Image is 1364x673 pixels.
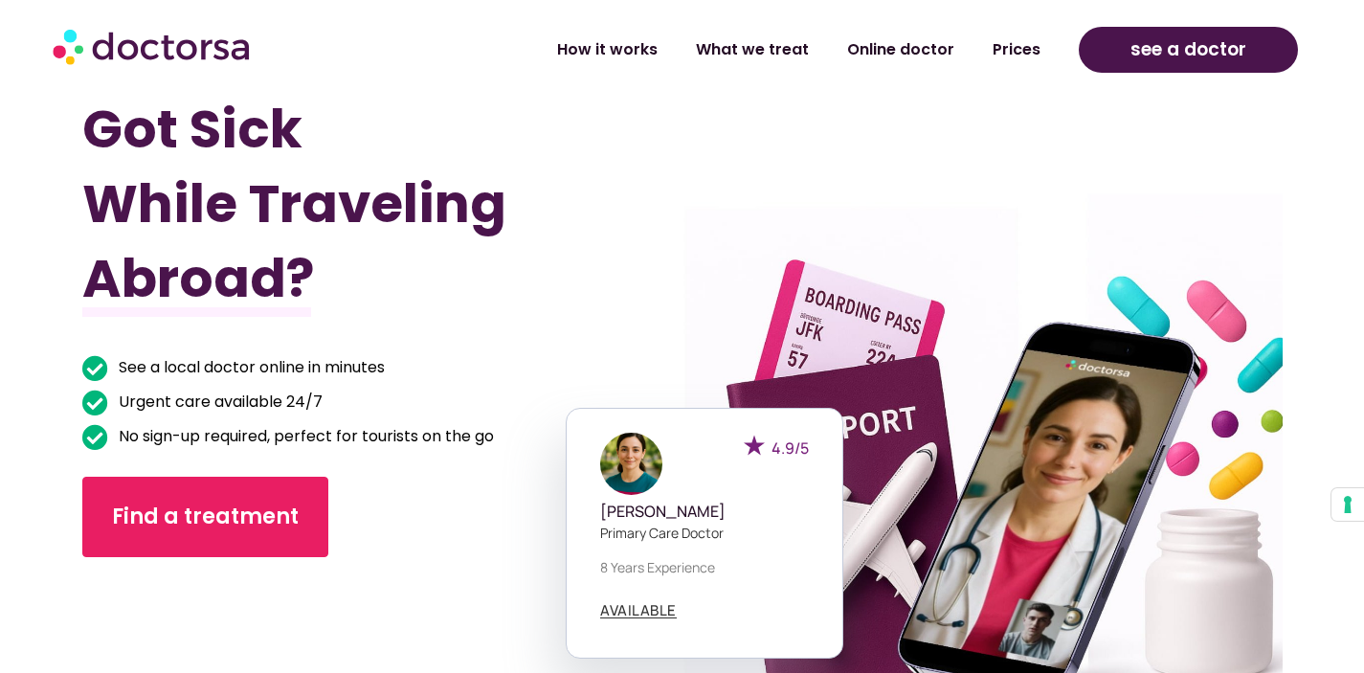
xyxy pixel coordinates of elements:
a: AVAILABLE [600,603,677,618]
span: see a doctor [1130,34,1246,65]
a: Online doctor [828,28,973,72]
a: What we treat [677,28,828,72]
span: Find a treatment [112,502,299,532]
h1: Got Sick While Traveling Abroad? [82,92,593,316]
nav: Menu [362,28,1060,72]
span: No sign-up required, perfect for tourists on the go [114,423,494,450]
p: 8 years experience [600,557,809,577]
a: Find a treatment [82,477,328,557]
a: Prices [973,28,1060,72]
button: Your consent preferences for tracking technologies [1331,488,1364,521]
span: Urgent care available 24/7 [114,389,323,415]
span: 4.9/5 [771,437,809,459]
span: AVAILABLE [600,603,677,617]
p: Primary care doctor [600,523,809,543]
a: How it works [538,28,677,72]
a: see a doctor [1079,27,1298,73]
span: See a local doctor online in minutes [114,354,385,381]
h5: [PERSON_NAME] [600,503,809,521]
